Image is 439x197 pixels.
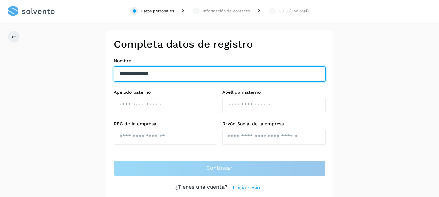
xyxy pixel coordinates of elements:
label: Razón Social de la empresa [222,121,326,127]
h2: Completa datos de registro [114,38,326,50]
div: Información de contacto [203,8,250,14]
label: RFC de la empresa [114,121,217,127]
label: Nombre [114,58,326,64]
label: Apellido paterno [114,90,217,95]
div: CIEC (Opcional) [279,8,309,14]
p: ¿Tienes una cuenta? [175,184,227,191]
span: Continuar [206,165,233,172]
a: Inicia sesión [233,184,264,191]
div: Datos personales [141,8,174,14]
label: Apellido materno [222,90,326,95]
button: Continuar [114,160,326,176]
